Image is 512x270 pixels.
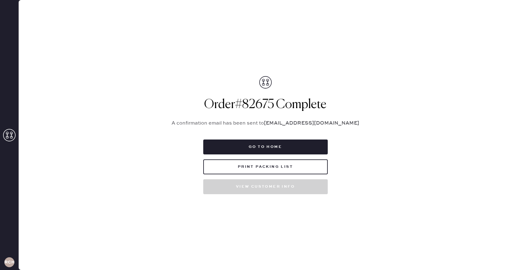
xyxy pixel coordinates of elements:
[203,140,328,154] button: Go to home
[4,260,14,264] h3: RCHA
[264,120,359,126] strong: [EMAIL_ADDRESS][DOMAIN_NAME]
[164,120,367,127] p: A confirmation email has been sent to
[203,179,328,194] button: View customer info
[203,159,328,174] button: Print Packing List
[482,242,509,269] iframe: Front Chat
[164,97,367,112] h1: Order # 82675 Complete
